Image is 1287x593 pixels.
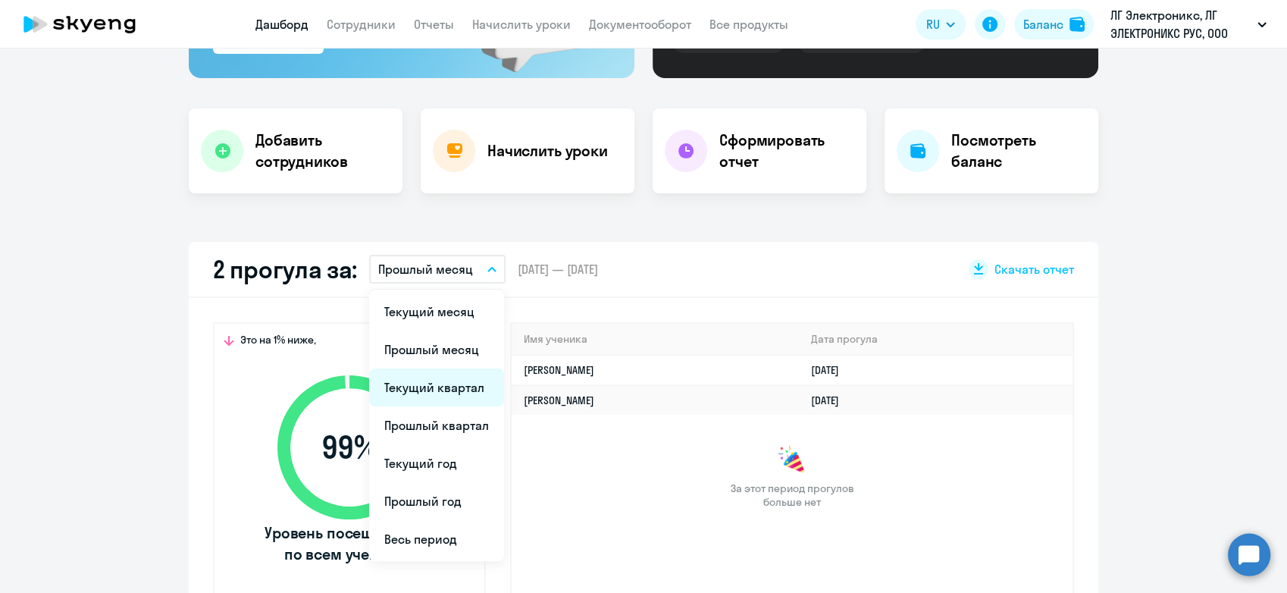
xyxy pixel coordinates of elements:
[512,324,799,355] th: Имя ученика
[255,17,308,32] a: Дашборд
[728,482,856,509] span: За этот период прогулов больше нет
[799,324,1072,355] th: Дата прогула
[369,290,504,561] ul: RU
[213,254,357,284] h2: 2 прогула за:
[255,130,390,172] h4: Добавить сотрудников
[1103,6,1274,42] button: ЛГ Электроникс, ЛГ ЭЛЕКТРОНИКС РУС, ООО
[994,261,1074,278] span: Скачать отчет
[369,255,506,284] button: Прошлый месяц
[378,260,473,278] p: Прошлый месяц
[1069,17,1085,32] img: balance
[811,394,851,407] a: [DATE]
[262,522,437,565] span: Уровень посещаемости по всем ученикам
[487,140,608,162] h4: Начислить уроки
[1110,6,1251,42] p: ЛГ Электроникс, ЛГ ЭЛЕКТРОНИКС РУС, ООО
[951,130,1086,172] h4: Посмотреть баланс
[916,9,966,39] button: RU
[811,363,851,377] a: [DATE]
[524,394,594,407] a: [PERSON_NAME]
[709,17,788,32] a: Все продукты
[524,363,594,377] a: [PERSON_NAME]
[589,17,691,32] a: Документооборот
[777,445,807,475] img: congrats
[518,261,598,278] span: [DATE] — [DATE]
[926,15,940,33] span: RU
[472,17,571,32] a: Начислить уроки
[240,333,316,351] span: Это на 1% ниже,
[1023,15,1063,33] div: Баланс
[719,130,854,172] h4: Сформировать отчет
[327,17,396,32] a: Сотрудники
[1014,9,1094,39] button: Балансbalance
[262,429,437,466] span: 99 %
[414,17,454,32] a: Отчеты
